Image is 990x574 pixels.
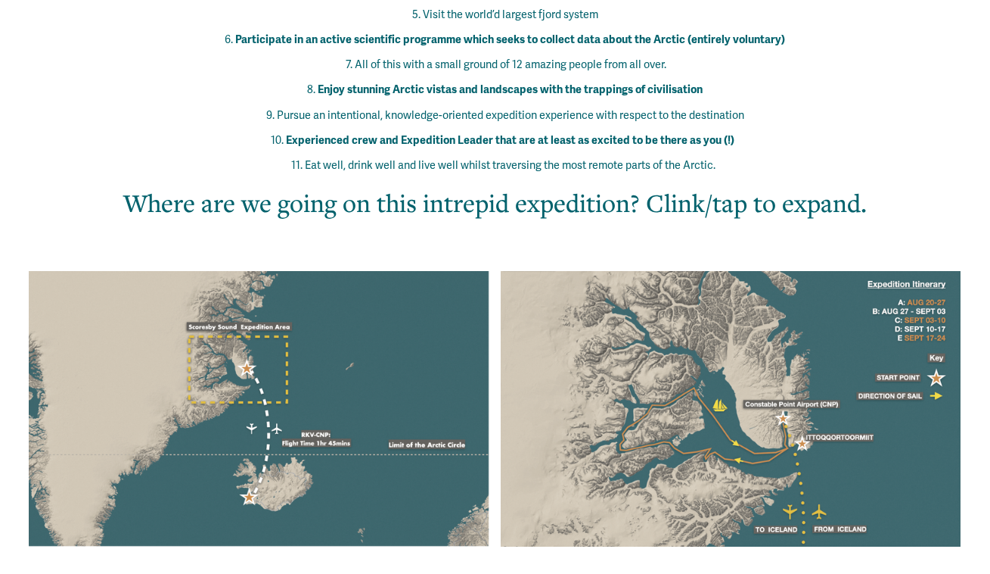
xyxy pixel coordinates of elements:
[58,5,962,25] p: Visit the world’d largest fjord system
[235,33,785,46] strong: Participate in an active scientific programme which seeks to collect data about the Arctic (entir...
[318,83,703,96] strong: Enjoy stunning Arctic vistas and landscapes with the trappings of civilisation
[286,133,734,147] strong: Experienced crew and Expedition Leader that are at least as excited to be there as you (!)
[67,186,923,220] h2: Where are we going on this intrepid expedition? Clink/tap to expand.
[58,156,962,176] p: Eat well, drink well and live well whilst traversing the most remote parts of the Arctic.
[58,55,962,75] p: All of this with a small ground of 12 amazing people from all over.
[58,106,962,126] p: Pursue an intentional, knowledge-oriented expedition experience with respect to the destination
